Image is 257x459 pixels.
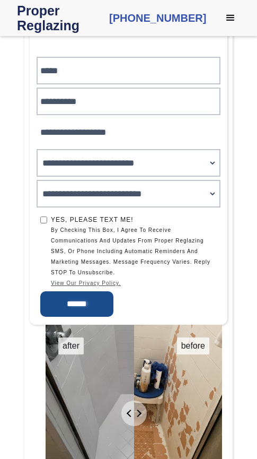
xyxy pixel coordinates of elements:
[215,2,246,34] div: menu
[17,3,101,33] div: Proper Reglazing
[109,11,206,25] a: [PHONE_NUMBER]
[40,16,217,60] div: Get a FREE estimate
[51,225,217,289] span: by checking this box, I agree to receive communications and updates from Proper Reglazing SMS, or...
[35,16,222,317] form: Home page form
[51,214,217,225] div: Yes, Please text me!
[40,216,47,223] input: Yes, Please text me!by checking this box, I agree to receive communications and updates from Prop...
[51,278,217,289] a: view our privacy policy.
[17,3,101,33] a: home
